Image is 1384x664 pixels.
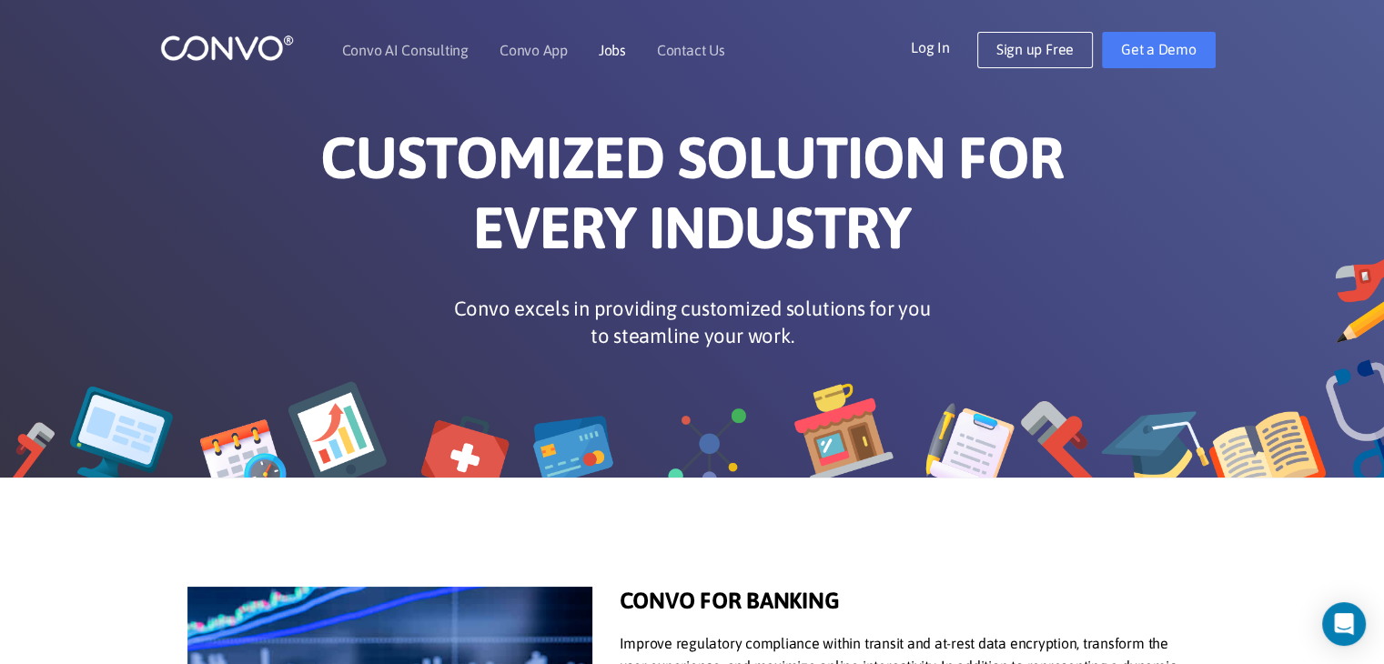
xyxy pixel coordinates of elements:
[1322,602,1366,646] div: Open Intercom Messenger
[657,43,725,57] a: Contact Us
[187,123,1197,277] h1: CUSTOMIZED SOLUTION FOR EVERY INDUSTRY
[911,32,977,61] a: Log In
[500,43,568,57] a: Convo App
[160,34,294,62] img: logo_1.png
[620,587,1197,628] h1: CONVO FOR BANKING
[1102,32,1216,68] a: Get a Demo
[599,43,626,57] a: Jobs
[447,295,938,349] p: Convo excels in providing customized solutions for you to steamline your work.
[342,43,469,57] a: Convo AI Consulting
[977,32,1093,68] a: Sign up Free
